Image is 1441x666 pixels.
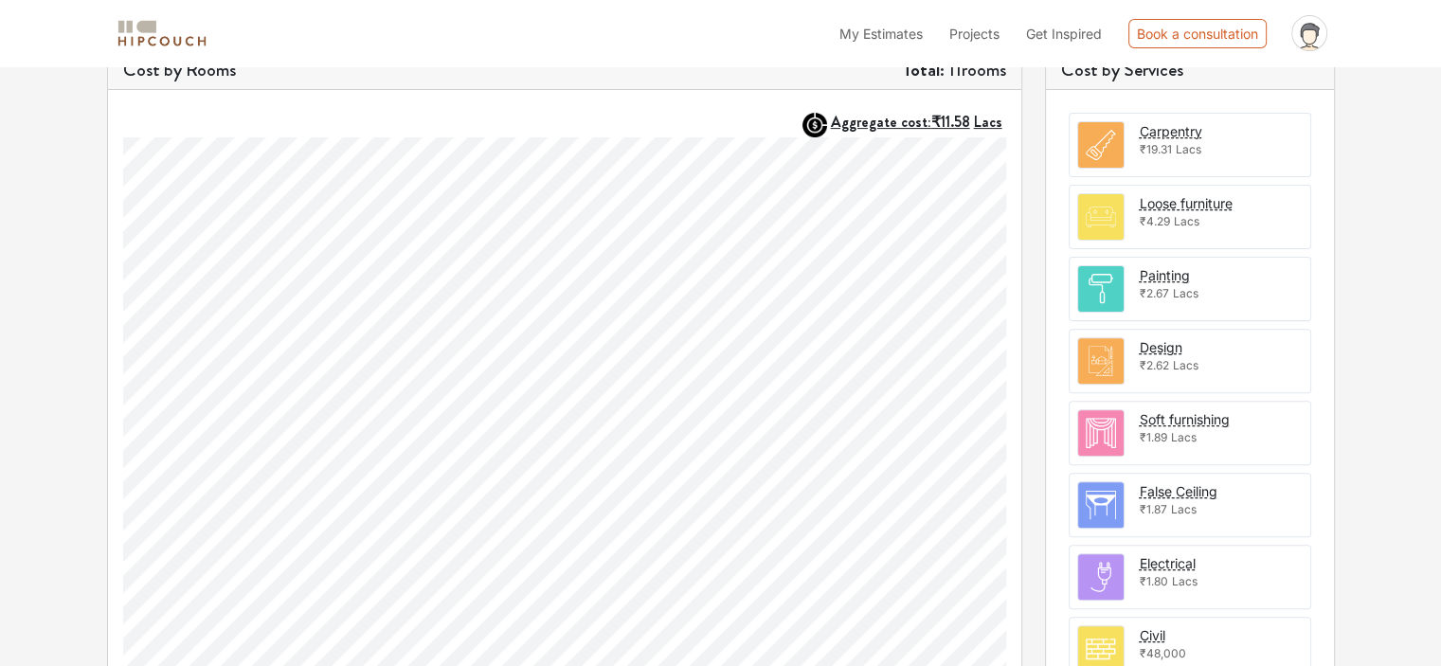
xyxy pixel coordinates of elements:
span: ₹19.31 [1140,142,1172,156]
span: Projects [949,26,1000,42]
img: room.svg [1078,122,1124,168]
span: Lacs [974,111,1002,133]
span: ₹4.29 [1140,214,1170,228]
span: ₹2.67 [1140,286,1169,300]
img: room.svg [1078,266,1124,312]
button: Painting [1140,265,1190,285]
h5: 11 rooms [902,59,1006,81]
img: room.svg [1078,338,1124,384]
span: My Estimates [839,26,923,42]
span: Lacs [1173,286,1198,300]
span: Lacs [1174,214,1199,228]
img: room.svg [1078,194,1124,240]
h5: Cost by Services [1061,59,1319,81]
button: Soft furnishing [1140,409,1230,429]
button: Civil [1140,625,1165,645]
span: logo-horizontal.svg [115,12,209,55]
span: Lacs [1176,142,1201,156]
img: room.svg [1078,410,1124,456]
span: Lacs [1171,430,1197,444]
img: logo-horizontal.svg [115,17,209,50]
strong: Aggregate cost: [831,111,1002,133]
button: Loose furniture [1140,193,1233,213]
img: AggregateIcon [802,113,827,137]
button: False Ceiling [1140,481,1217,501]
h5: Cost by Rooms [123,59,236,81]
span: Lacs [1173,358,1198,372]
span: ₹11.58 [931,111,970,133]
button: Carpentry [1140,121,1202,141]
button: Electrical [1140,553,1196,573]
img: room.svg [1078,482,1124,528]
div: Book a consultation [1128,19,1267,48]
span: ₹1.87 [1140,502,1167,516]
span: ₹1.89 [1140,430,1167,444]
button: Aggregate cost:₹11.58Lacs [831,113,1006,131]
button: Design [1140,337,1182,357]
strong: Total: [902,56,945,83]
span: Lacs [1172,574,1198,588]
img: room.svg [1078,554,1124,600]
span: Get Inspired [1026,26,1102,42]
span: ₹2.62 [1140,358,1169,372]
span: Lacs [1171,502,1197,516]
span: ₹48,000 [1140,646,1186,660]
span: ₹1.80 [1140,574,1168,588]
